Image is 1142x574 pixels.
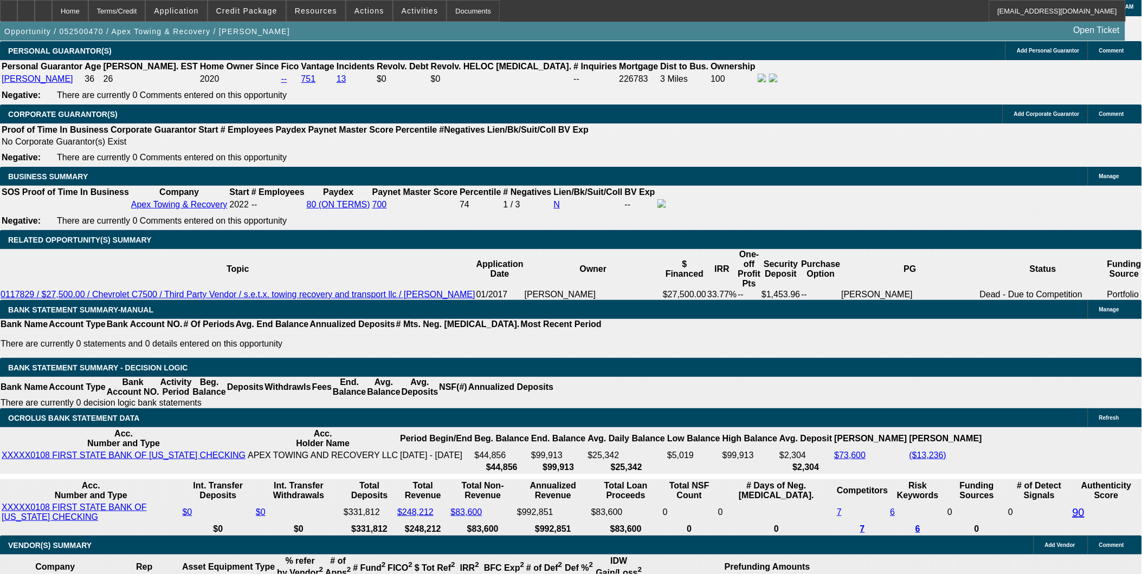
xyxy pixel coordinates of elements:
[281,62,299,71] b: Fico
[468,377,554,397] th: Annualized Deposits
[841,249,979,289] th: PG
[591,524,661,534] th: $83,600
[662,289,707,300] td: $27,500.00
[84,73,101,85] td: 36
[111,125,196,134] b: Corporate Guarantor
[738,289,762,300] td: --
[402,6,438,15] span: Activities
[761,249,801,289] th: Security Deposit
[4,27,290,36] span: Opportunity / 052500470 / Apex Towing & Recovery / [PERSON_NAME]
[247,428,398,449] th: Acc. Holder Name
[526,563,562,572] b: # of Def
[554,200,560,209] a: N
[624,199,656,211] td: --
[377,62,429,71] b: Revolv. Debt
[396,319,520,330] th: # Mts. Neg. [MEDICAL_DATA].
[332,377,366,397] th: End. Balance
[57,216,287,225] span: There are currently 0 Comments entered on this opportunity
[1,339,602,349] p: There are currently 0 statements and 0 details entered on this opportunity
[1008,502,1071,523] td: 0
[1099,111,1124,117] span: Comment
[517,507,589,517] div: $992,851
[2,74,73,83] a: [PERSON_NAME]
[251,200,257,209] span: --
[620,62,659,71] b: Mortgage
[451,507,482,517] a: $83,600
[2,216,41,225] b: Negative:
[588,450,666,461] td: $25,342
[1099,306,1119,312] span: Manage
[255,480,342,501] th: Int. Transfer Withdrawals
[255,524,342,534] th: $0
[1008,480,1071,501] th: # of Detect Signals
[487,125,556,134] b: Lien/Bk/Suit/Coll
[388,563,412,572] b: FICO
[460,187,501,197] b: Percentile
[103,73,198,85] td: 26
[718,502,835,523] td: 0
[711,62,756,71] b: Ownership
[48,377,106,397] th: Account Type
[343,524,396,534] th: $331,812
[154,6,198,15] span: Application
[979,289,1107,300] td: Dead - Due to Competition
[662,502,717,523] td: 0
[451,561,455,569] sup: 2
[661,62,709,71] b: Dist to Bus.
[1069,21,1124,40] a: Open Ticket
[662,249,707,289] th: $ Financed
[1107,249,1142,289] th: Funding Source
[909,451,947,460] a: ($13,236)
[769,74,778,82] img: linkedin-icon.png
[474,428,530,449] th: Beg. Balance
[1,480,181,501] th: Acc. Number and Type
[890,480,946,501] th: Risk Keywords
[591,502,661,523] td: $83,600
[192,377,226,397] th: Beg. Balance
[301,62,334,71] b: Vantage
[1,290,475,299] a: 0117829 / $27,500.00 / Chevrolet C7500 / Third Party Vendor / s.e.t.x. towing recovery and transp...
[484,563,524,572] b: BFC Exp
[1099,415,1119,421] span: Refresh
[216,6,278,15] span: Credit Package
[1099,173,1119,179] span: Manage
[909,428,983,449] th: [PERSON_NAME]
[309,319,395,330] th: Annualized Deposits
[779,428,833,449] th: Avg. Deposit
[8,414,139,422] span: OCROLUS BANK STATEMENT DATA
[891,507,895,517] a: 6
[625,187,655,197] b: BV Exp
[837,507,842,517] a: 7
[460,200,501,210] div: 74
[667,428,721,449] th: Low Balance
[554,187,623,197] b: Lien/Bk/Suit/Coll
[372,187,457,197] b: Paynet Master Score
[1072,480,1141,501] th: Authenticity Score
[227,377,264,397] th: Deposits
[1,125,109,135] th: Proof of Time In Business
[517,524,590,534] th: $992,851
[657,199,666,208] img: facebook-icon.png
[85,62,101,71] b: Age
[589,561,593,569] sup: 2
[159,187,199,197] b: Company
[1099,542,1124,548] span: Comment
[520,561,524,569] sup: 2
[531,450,586,461] td: $99,913
[146,1,207,21] button: Application
[229,187,249,197] b: Start
[8,172,88,181] span: BUSINESS SUMMARY
[347,566,351,574] sup: 2
[431,62,572,71] b: Revolv. HELOC [MEDICAL_DATA].
[8,541,92,550] span: VENDOR(S) SUMMARY
[758,74,766,82] img: facebook-icon.png
[57,90,287,100] span: There are currently 0 Comments entered on this opportunity
[295,6,337,15] span: Resources
[440,125,486,134] b: #Negatives
[182,480,255,501] th: Int. Transfer Deposits
[761,289,801,300] td: $1,453.96
[915,524,920,533] a: 6
[638,566,642,574] sup: 2
[524,249,662,289] th: Owner
[287,1,345,21] button: Resources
